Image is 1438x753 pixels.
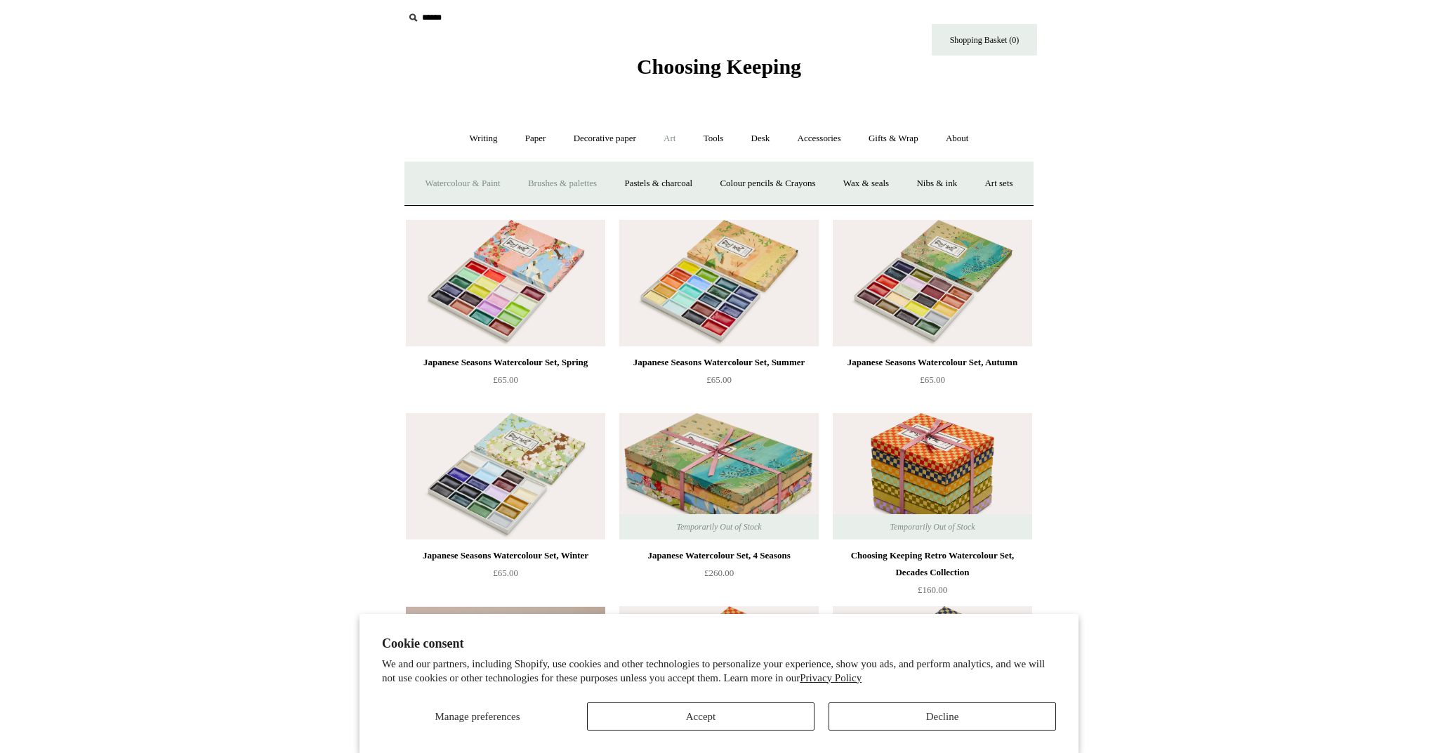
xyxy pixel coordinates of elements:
[406,547,605,605] a: Japanese Seasons Watercolour Set, Winter £65.00
[409,547,602,564] div: Japanese Seasons Watercolour Set, Winter
[704,568,734,578] span: £260.00
[612,165,705,202] a: Pastels & charcoal
[739,120,783,157] a: Desk
[856,120,931,157] a: Gifts & Wrap
[833,606,1032,733] img: Choosing Keeping Retro Watercolour Set, 1930s
[918,584,947,595] span: £160.00
[972,165,1025,202] a: Art sets
[382,702,573,731] button: Manage preferences
[587,702,814,731] button: Accept
[382,636,1056,651] h2: Cookie consent
[406,220,605,346] img: Japanese Seasons Watercolour Set, Spring
[833,606,1032,733] a: Choosing Keeping Retro Watercolour Set, 1930s Choosing Keeping Retro Watercolour Set, 1930s
[619,220,819,346] img: Japanese Seasons Watercolour Set, Summer
[406,413,605,539] a: Japanese Seasons Watercolour Set, Winter Japanese Seasons Watercolour Set, Winter
[493,374,518,385] span: £65.00
[561,120,649,157] a: Decorative paper
[800,672,862,683] a: Privacy Policy
[706,374,732,385] span: £65.00
[876,514,989,539] span: Temporarily Out of Stock
[829,702,1056,731] button: Decline
[836,354,1029,371] div: Japanese Seasons Watercolour Set, Autumn
[833,413,1032,539] a: Choosing Keeping Retro Watercolour Set, Decades Collection Choosing Keeping Retro Watercolour Set...
[406,413,605,539] img: Japanese Seasons Watercolour Set, Winter
[833,413,1032,539] img: Choosing Keeping Retro Watercolour Set, Decades Collection
[406,354,605,412] a: Japanese Seasons Watercolour Set, Spring £65.00
[619,220,819,346] a: Japanese Seasons Watercolour Set, Summer Japanese Seasons Watercolour Set, Summer
[833,354,1032,412] a: Japanese Seasons Watercolour Set, Autumn £65.00
[785,120,854,157] a: Accessories
[836,547,1029,581] div: Choosing Keeping Retro Watercolour Set, Decades Collection
[435,711,520,722] span: Manage preferences
[904,165,970,202] a: Nibs & ink
[409,354,602,371] div: Japanese Seasons Watercolour Set, Spring
[833,547,1032,605] a: Choosing Keeping Retro Watercolour Set, Decades Collection £160.00
[406,606,605,733] a: Choosing Keeping Retro Watercolour Set, 20th Century Part I Choosing Keeping Retro Watercolour Se...
[412,165,513,202] a: Watercolour & Paint
[515,165,609,202] a: Brushes & palettes
[933,120,982,157] a: About
[513,120,559,157] a: Paper
[707,165,828,202] a: Colour pencils & Crayons
[920,374,945,385] span: £65.00
[637,66,801,76] a: Choosing Keeping
[651,120,688,157] a: Art
[831,165,902,202] a: Wax & seals
[623,354,815,371] div: Japanese Seasons Watercolour Set, Summer
[406,606,605,733] img: Choosing Keeping Retro Watercolour Set, 20th Century Part I
[619,606,819,733] img: Choosing Keeping Retro Watercolour Set, 1920s
[691,120,737,157] a: Tools
[457,120,510,157] a: Writing
[619,547,819,605] a: Japanese Watercolour Set, 4 Seasons £260.00
[619,354,819,412] a: Japanese Seasons Watercolour Set, Summer £65.00
[619,413,819,539] img: Japanese Watercolour Set, 4 Seasons
[382,657,1056,685] p: We and our partners, including Shopify, use cookies and other technologies to personalize your ex...
[637,55,801,78] span: Choosing Keeping
[493,568,518,578] span: £65.00
[833,220,1032,346] img: Japanese Seasons Watercolour Set, Autumn
[406,220,605,346] a: Japanese Seasons Watercolour Set, Spring Japanese Seasons Watercolour Set, Spring
[623,547,815,564] div: Japanese Watercolour Set, 4 Seasons
[932,24,1037,55] a: Shopping Basket (0)
[662,514,775,539] span: Temporarily Out of Stock
[619,606,819,733] a: Choosing Keeping Retro Watercolour Set, 1920s Choosing Keeping Retro Watercolour Set, 1920s
[833,220,1032,346] a: Japanese Seasons Watercolour Set, Autumn Japanese Seasons Watercolour Set, Autumn
[619,413,819,539] a: Japanese Watercolour Set, 4 Seasons Japanese Watercolour Set, 4 Seasons Temporarily Out of Stock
